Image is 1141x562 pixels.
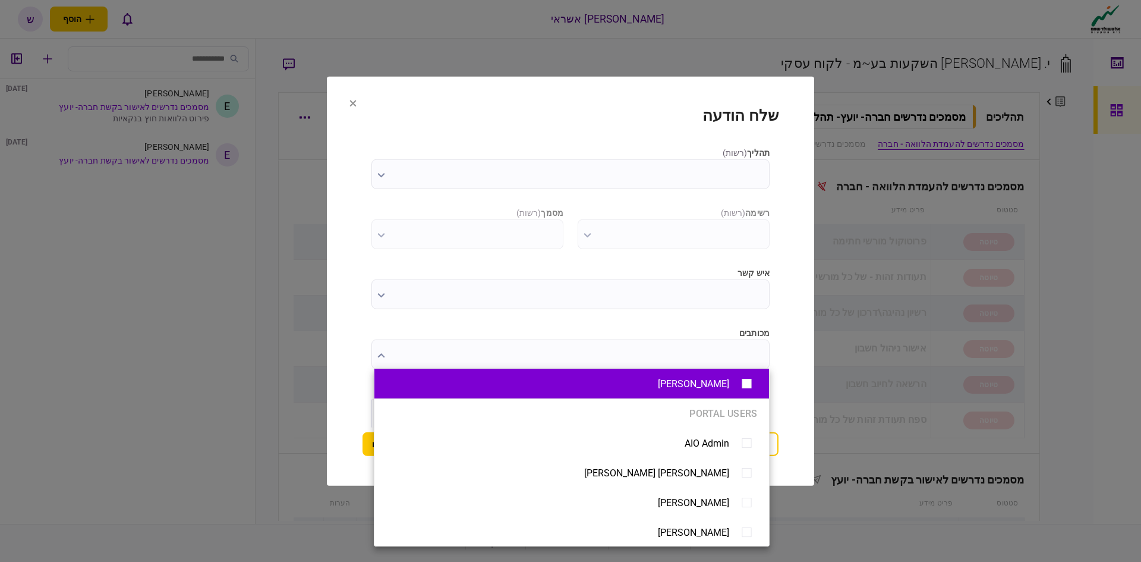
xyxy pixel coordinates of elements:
[658,527,729,538] div: [PERSON_NAME]
[386,373,757,394] button: [PERSON_NAME]
[685,438,729,449] div: AIO Admin
[374,398,769,428] li: portal users
[386,433,757,454] button: AIO Admin
[386,463,757,483] button: [PERSON_NAME] [PERSON_NAME]
[386,492,757,513] button: [PERSON_NAME]
[386,522,757,543] button: [PERSON_NAME]
[584,467,729,479] div: [PERSON_NAME] [PERSON_NAME]
[658,497,729,508] div: [PERSON_NAME]
[658,378,729,390] div: [PERSON_NAME]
